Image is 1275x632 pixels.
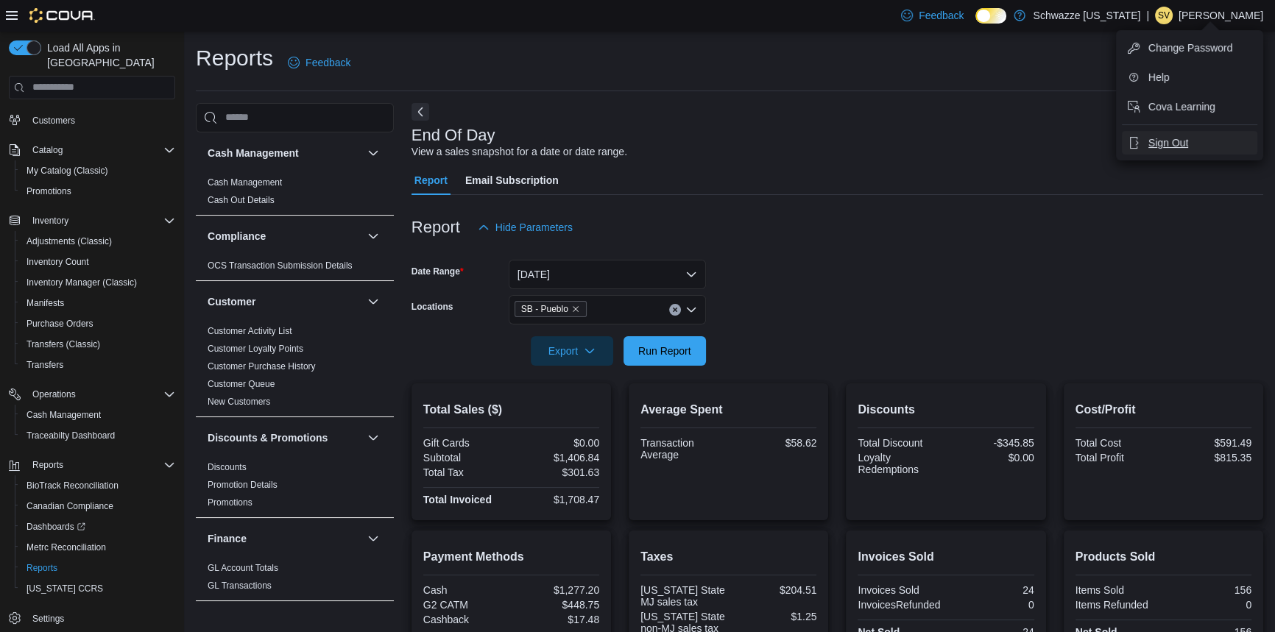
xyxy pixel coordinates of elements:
span: Help [1148,70,1170,85]
a: Cash Management [21,406,107,424]
h2: Invoices Sold [858,548,1034,566]
div: Items Sold [1076,584,1161,596]
h2: Payment Methods [423,548,599,566]
span: Adjustments (Classic) [21,232,175,250]
a: New Customers [208,397,270,407]
span: Purchase Orders [27,318,93,330]
button: Cash Management [208,146,361,160]
div: $0.00 [949,452,1034,464]
div: $815.35 [1166,452,1251,464]
button: Inventory [3,210,181,231]
a: My Catalog (Classic) [21,162,114,180]
div: 24 [949,584,1034,596]
a: GL Transactions [208,580,272,591]
button: Finance [208,531,361,546]
p: [PERSON_NAME] [1179,7,1263,24]
h1: Reports [196,43,273,73]
button: Discounts & Promotions [364,429,382,447]
button: Hide Parameters [472,213,579,242]
p: | [1146,7,1149,24]
div: $1,277.20 [514,584,599,596]
div: Cash [423,584,509,596]
span: Reports [32,459,63,471]
a: Dashboards [21,518,91,536]
span: Reports [27,456,175,474]
span: Inventory Count [27,256,89,268]
button: Inventory [27,212,74,230]
span: Promotions [21,182,175,200]
span: Promotions [27,185,71,197]
a: Manifests [21,294,70,312]
button: Sign Out [1122,131,1257,155]
span: SB - Pueblo [515,301,587,317]
img: Cova [29,8,95,23]
span: Run Report [638,344,691,358]
span: Customer Loyalty Points [208,343,303,355]
span: Dashboards [21,518,175,536]
div: $58.62 [732,437,817,449]
a: Customer Activity List [208,326,292,336]
button: BioTrack Reconciliation [15,475,181,496]
div: Finance [196,559,394,600]
a: BioTrack Reconciliation [21,477,124,494]
button: Open list of options [685,304,697,316]
button: [US_STATE] CCRS [15,578,181,599]
button: Transfers [15,355,181,375]
h2: Total Sales ($) [423,401,599,419]
button: Operations [27,386,82,403]
span: Feedback [305,55,350,70]
button: [DATE] [509,260,706,289]
button: Catalog [3,140,181,160]
button: Next [412,103,429,121]
div: 0 [1166,599,1251,611]
span: OCS Transaction Submission Details [208,260,353,271]
span: Traceabilty Dashboard [27,430,115,441]
h3: Compliance [208,229,266,244]
div: $301.63 [514,466,599,478]
span: SV [1158,7,1170,24]
div: Simonita Valdez [1155,7,1173,24]
button: Discounts & Promotions [208,430,361,445]
a: Cash Management [208,177,282,188]
span: Canadian Compliance [21,497,175,515]
button: Cova Learning [1122,95,1257,118]
a: Promotions [208,497,252,508]
span: Change Password [1148,40,1232,55]
a: Metrc Reconciliation [21,539,112,556]
span: Transfers [21,356,175,374]
span: Inventory [27,212,175,230]
span: Cash Management [27,409,101,421]
button: Run Report [624,336,706,366]
div: $1,406.84 [514,452,599,464]
span: Report [414,166,448,195]
button: Help [1122,65,1257,89]
button: Finance [364,530,382,547]
button: Reports [27,456,69,474]
input: Dark Mode [975,8,1006,24]
button: Reports [15,558,181,578]
span: Customers [27,110,175,129]
span: Transfers (Classic) [27,338,100,350]
h3: Finance [208,531,247,546]
div: Gift Cards [423,437,509,449]
div: $591.49 [1166,437,1251,449]
button: Purchase Orders [15,313,181,334]
a: Reports [21,559,63,577]
span: GL Account Totals [208,562,278,574]
a: Cash Out Details [208,195,275,205]
span: Canadian Compliance [27,500,113,512]
button: Export [531,336,613,366]
div: Total Discount [858,437,943,449]
a: Canadian Compliance [21,497,119,515]
span: BioTrack Reconciliation [21,477,175,494]
div: Subtotal [423,452,509,464]
span: Discounts [208,461,247,473]
span: Customer Activity List [208,325,292,337]
span: New Customers [208,396,270,408]
span: Catalog [32,144,63,156]
button: Operations [3,384,181,405]
span: Inventory Manager (Classic) [21,274,175,291]
button: Traceabilty Dashboard [15,425,181,446]
span: Reports [27,562,57,574]
button: Catalog [27,141,68,159]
